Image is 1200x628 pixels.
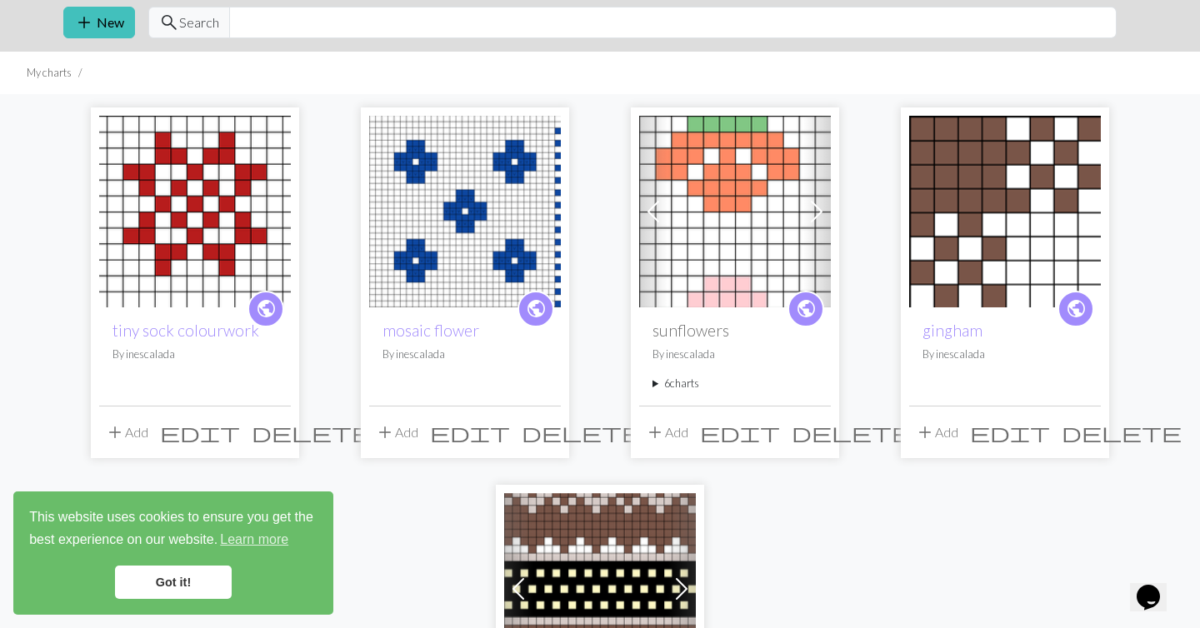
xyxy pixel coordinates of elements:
a: public [787,291,824,327]
summary: 6charts [652,376,817,391]
button: Add [909,416,964,448]
p: By inescalada [652,346,817,362]
img: gingham [909,116,1101,307]
button: Delete [786,416,917,448]
button: Edit [694,416,786,448]
span: delete [522,421,642,444]
i: Edit [700,422,780,442]
span: add [645,421,665,444]
button: Edit [964,416,1056,448]
i: public [526,292,547,326]
a: public [1057,291,1094,327]
span: public [796,296,817,321]
span: edit [430,421,510,444]
span: edit [970,421,1050,444]
h2: sunflowers [652,321,817,340]
span: search [159,11,179,34]
span: public [526,296,547,321]
a: public [517,291,554,327]
i: public [1066,292,1087,326]
button: New [63,7,135,38]
button: Delete [1056,416,1187,448]
a: learn more about cookies [217,527,291,552]
a: public [247,291,284,327]
i: public [796,292,817,326]
a: dismiss cookie message [115,566,232,599]
button: Add [639,416,694,448]
a: mosaic flower [369,202,561,217]
span: add [915,421,935,444]
a: jacket [504,579,696,595]
p: By inescalada [112,346,277,362]
a: gingham [909,202,1101,217]
i: Edit [970,422,1050,442]
span: edit [160,421,240,444]
button: Delete [246,416,377,448]
button: Edit [424,416,516,448]
i: Edit [160,422,240,442]
a: gingham [922,321,982,340]
a: peach tulips (DROPS 22-12) [639,202,831,217]
p: By inescalada [922,346,1087,362]
button: Delete [516,416,647,448]
span: delete [792,421,912,444]
button: Edit [154,416,246,448]
span: delete [1062,421,1182,444]
span: delete [252,421,372,444]
span: add [375,421,395,444]
a: tiny sock colourwork [112,321,259,340]
img: mosaic flower [369,116,561,307]
iframe: chat widget [1130,561,1183,611]
span: public [1066,296,1087,321]
span: This website uses cookies to ensure you get the best experience on our website. [29,507,317,552]
button: Add [369,416,424,448]
button: Add [99,416,154,448]
li: My charts [27,65,72,81]
i: public [256,292,277,326]
a: mosaic flower [382,321,479,340]
span: edit [700,421,780,444]
span: add [74,11,94,34]
p: By inescalada [382,346,547,362]
span: public [256,296,277,321]
div: cookieconsent [13,491,333,615]
i: Edit [430,422,510,442]
span: Search [179,12,219,32]
span: add [105,421,125,444]
img: tiny sock colourwork [99,116,291,307]
img: peach tulips (DROPS 22-12) [639,116,831,307]
a: tiny sock colourwork [99,202,291,217]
